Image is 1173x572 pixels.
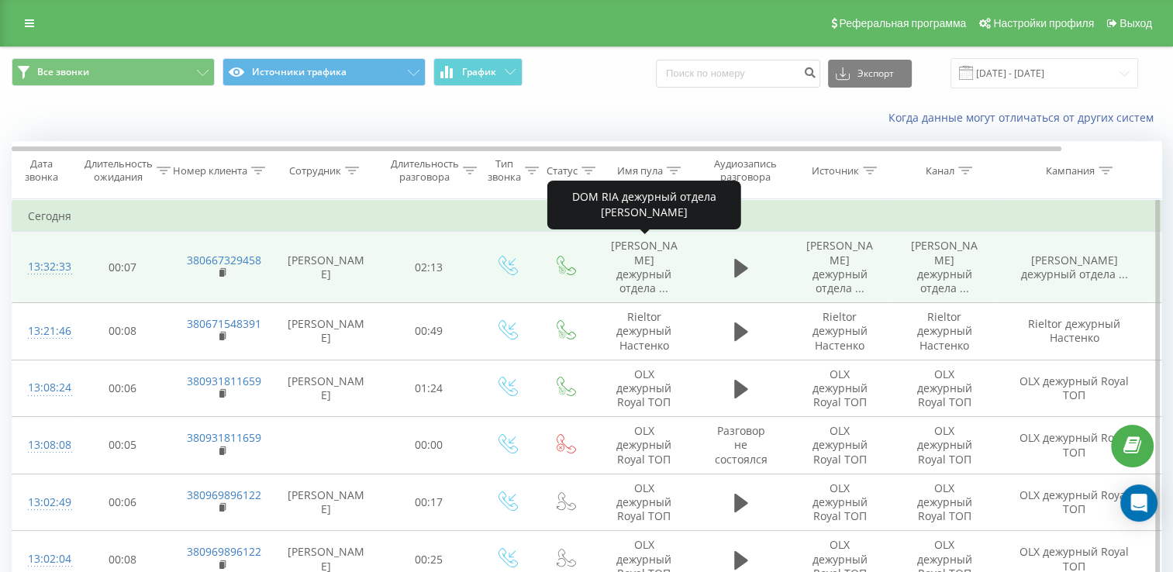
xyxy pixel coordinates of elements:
td: OLX дежурный Royal TОП [997,360,1152,417]
a: 380969896122 [187,488,261,502]
td: Rieltor дежурный Настенко [892,303,997,360]
td: 01:24 [381,360,478,417]
td: Rieltor дежурный Настенко [997,303,1152,360]
td: [PERSON_NAME] [272,474,381,531]
td: 00:17 [381,474,478,531]
a: 380671548391 [187,316,261,331]
td: OLX дежурный Royal TОП [892,474,997,531]
span: График [462,67,496,78]
div: Дата звонка [12,157,70,184]
td: [PERSON_NAME] [272,303,381,360]
span: [PERSON_NAME] дежурный отдела ... [911,238,978,295]
a: 380931811659 [187,430,261,445]
td: 00:08 [74,303,171,360]
span: Выход [1120,17,1152,29]
td: OLX дежурный Royal TОП [594,417,695,474]
div: Длительность разговора [391,157,459,184]
span: Реферальная программа [839,17,966,29]
div: Статус [547,164,578,177]
div: 13:32:33 [28,252,59,282]
td: Rieltor дежурный Настенко [788,303,892,360]
span: Разговор не состоялся [715,423,768,466]
div: 13:08:08 [28,430,59,460]
div: 13:21:46 [28,316,59,346]
div: Кампания [1046,164,1095,177]
input: Поиск по номеру [656,60,820,88]
td: OLX дежурный Royal TОП [594,360,695,417]
div: Аудиозапись разговора [708,157,783,184]
a: 380667329458 [187,253,261,267]
a: 380969896122 [187,544,261,559]
span: Все звонки [37,66,89,78]
div: DOM RIA дежурный отдела [PERSON_NAME] [558,189,730,220]
span: Настройки профиля [993,17,1094,29]
div: Имя пула [617,164,663,177]
td: 00:06 [74,474,171,531]
td: OLX дежурный Royal TОП [892,360,997,417]
td: [PERSON_NAME] [272,232,381,303]
td: OLX дежурный Royal TОП [594,474,695,531]
span: [PERSON_NAME] дежурный отдела ... [611,238,678,295]
span: [PERSON_NAME] дежурный отдела ... [1021,253,1128,281]
div: Канал [926,164,954,177]
button: Экспорт [828,60,912,88]
a: Когда данные могут отличаться от других систем [888,110,1161,125]
td: 00:49 [381,303,478,360]
a: 380931811659 [187,374,261,388]
div: Open Intercom Messenger [1120,484,1157,522]
td: OLX дежурный Royal TОП [788,474,892,531]
div: Сотрудник [289,164,341,177]
td: [PERSON_NAME] [272,360,381,417]
td: Rieltor дежурный Настенко [594,303,695,360]
button: Все звонки [12,58,215,86]
div: 13:08:24 [28,373,59,403]
td: OLX дежурный Royal TОП [788,360,892,417]
div: Источник [812,164,859,177]
td: 00:05 [74,417,171,474]
div: Длительность ожидания [85,157,153,184]
td: 00:00 [381,417,478,474]
button: Источники трафика [223,58,426,86]
td: OLX дежурный Royal TОП [788,417,892,474]
div: Тип звонка [488,157,521,184]
td: 00:06 [74,360,171,417]
td: OLX дежурный Royal TОП [997,474,1152,531]
button: График [433,58,523,86]
div: Номер клиента [173,164,247,177]
td: 00:07 [74,232,171,303]
td: 02:13 [381,232,478,303]
td: OLX дежурный Royal TОП [892,417,997,474]
div: 13:02:49 [28,488,59,518]
span: [PERSON_NAME] дежурный отдела ... [806,238,873,295]
td: OLX дежурный Royal TОП [997,417,1152,474]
